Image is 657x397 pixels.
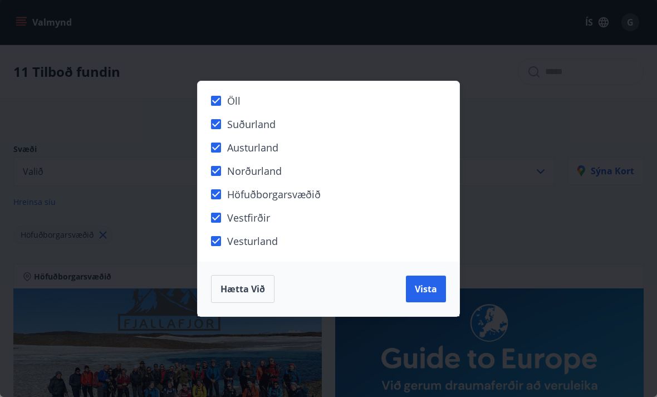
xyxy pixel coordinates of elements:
span: Hætta við [220,283,265,295]
span: Vesturland [227,234,278,248]
span: Vestfirðir [227,210,270,225]
button: Hætta við [211,275,274,303]
button: Vista [406,276,446,302]
span: Suðurland [227,117,276,131]
span: Vista [415,283,437,295]
span: Austurland [227,140,278,155]
span: Höfuðborgarsvæðið [227,187,321,202]
span: Norðurland [227,164,282,178]
span: Öll [227,94,241,108]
